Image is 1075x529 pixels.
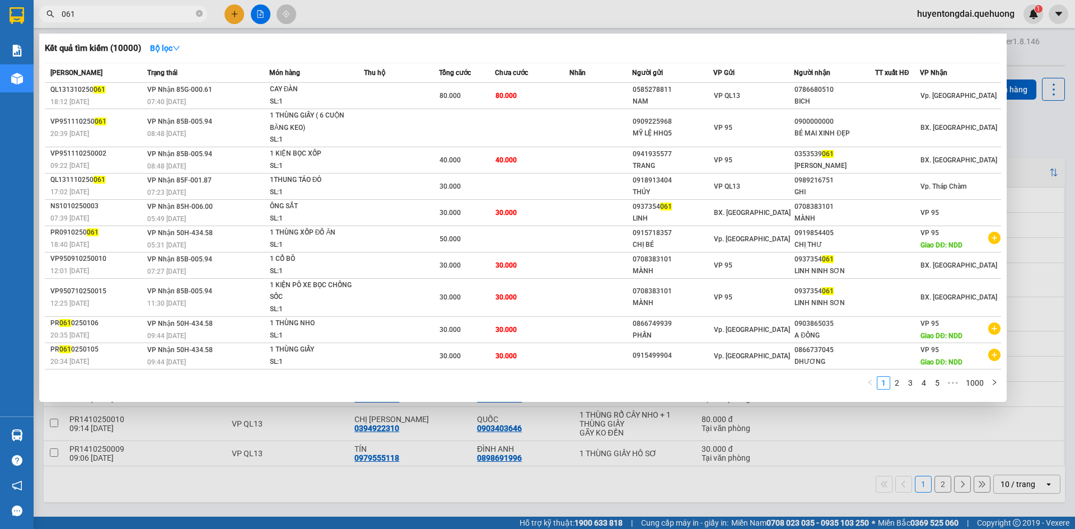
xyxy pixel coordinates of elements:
[440,261,461,269] span: 30.000
[633,148,713,160] div: 0941935577
[920,358,962,366] span: Giao DĐ: NDD
[270,279,354,303] div: 1 KIỆN PÔ XE BỌC CHỐNG SỐC
[50,358,89,366] span: 20:34 [DATE]
[439,69,471,77] span: Tổng cước
[50,84,144,96] div: QL131310250
[794,160,875,172] div: [PERSON_NAME]
[141,39,189,57] button: Bộ lọcdown
[270,148,354,160] div: 1 KIỆN BỌC XỐP
[794,239,875,251] div: CHỊ THƯ
[794,186,875,198] div: GHI
[147,118,212,125] span: VP Nhận 85B-005.94
[147,320,213,327] span: VP Nhận 50H-434.58
[440,293,461,301] span: 30.000
[440,235,461,243] span: 50.000
[988,349,1001,361] span: plus-circle
[94,86,105,93] span: 061
[633,201,713,213] div: 0937354
[50,148,144,160] div: VP951110250002
[714,235,790,243] span: Vp. [GEOGRAPHIC_DATA]
[794,84,875,96] div: 0786680510
[794,227,875,239] div: 0919854405
[633,350,713,362] div: 0915499904
[50,331,89,339] span: 20:35 [DATE]
[794,128,875,139] div: BÉ MAI XINH ĐẸP
[50,69,102,77] span: [PERSON_NAME]
[877,377,890,389] a: 1
[147,86,212,93] span: VP Nhận 85G-000.61
[794,175,875,186] div: 0989216751
[920,346,939,354] span: VP 95
[172,44,180,52] span: down
[270,239,354,251] div: SL: 1
[633,160,713,172] div: TRANG
[147,203,213,210] span: VP Nhận 85H-006.00
[147,69,177,77] span: Trạng thái
[714,352,790,360] span: Vp. [GEOGRAPHIC_DATA]
[50,188,89,196] span: 17:02 [DATE]
[794,356,875,368] div: DHƯƠNG
[270,344,354,356] div: 1 THÙNG GIẤY
[931,377,943,389] a: 5
[440,92,461,100] span: 80.000
[877,376,890,390] li: 1
[87,228,99,236] span: 061
[714,326,790,334] span: Vp. [GEOGRAPHIC_DATA]
[794,265,875,277] div: LINH NINH SƠN
[920,229,939,237] span: VP 95
[920,92,997,100] span: Vp. [GEOGRAPHIC_DATA]
[920,332,962,340] span: Giao DĐ: NDD
[931,376,944,390] li: 5
[918,377,930,389] a: 4
[633,254,713,265] div: 0708383101
[867,379,873,386] span: left
[920,156,997,164] span: BX. [GEOGRAPHIC_DATA]
[50,116,144,128] div: VP951110250
[633,285,713,297] div: 0708383101
[364,69,385,77] span: Thu hộ
[496,261,517,269] span: 30.000
[920,182,966,190] span: Vp. Tháp Chàm
[863,376,877,390] li: Previous Page
[50,214,89,222] span: 07:39 [DATE]
[147,229,213,237] span: VP Nhận 50H-434.58
[633,175,713,186] div: 0918913404
[891,377,903,389] a: 2
[863,376,877,390] button: left
[920,241,962,249] span: Giao DĐ: NDD
[11,45,23,57] img: solution-icon
[147,268,186,275] span: 07:27 [DATE]
[714,209,791,217] span: BX. [GEOGRAPHIC_DATA]
[440,156,461,164] span: 40.000
[633,318,713,330] div: 0866749939
[495,69,528,77] span: Chưa cước
[147,176,212,184] span: VP Nhận 85F-001.87
[875,69,909,77] span: TT xuất HĐ
[270,83,354,96] div: CAY ĐÀN
[496,156,517,164] span: 40.000
[269,69,300,77] span: Món hàng
[440,182,461,190] span: 30.000
[50,267,89,275] span: 12:01 [DATE]
[270,330,354,342] div: SL: 1
[270,96,354,108] div: SL: 1
[50,344,144,355] div: PR 0250105
[12,505,22,516] span: message
[794,96,875,107] div: BICH
[270,174,354,186] div: 1THUNG TẢO ĐỎ
[714,92,740,100] span: VP QL13
[633,186,713,198] div: THÚY
[794,285,875,297] div: 0937354
[440,352,461,360] span: 30.000
[50,241,89,249] span: 18:40 [DATE]
[920,293,997,301] span: BX. [GEOGRAPHIC_DATA]
[270,303,354,316] div: SL: 1
[962,376,988,390] li: 1000
[270,160,354,172] div: SL: 1
[11,429,23,441] img: warehouse-icon
[794,297,875,309] div: LINH NINH SƠN
[59,319,71,327] span: 061
[496,209,517,217] span: 30.000
[822,150,834,158] span: 061
[714,124,732,132] span: VP 95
